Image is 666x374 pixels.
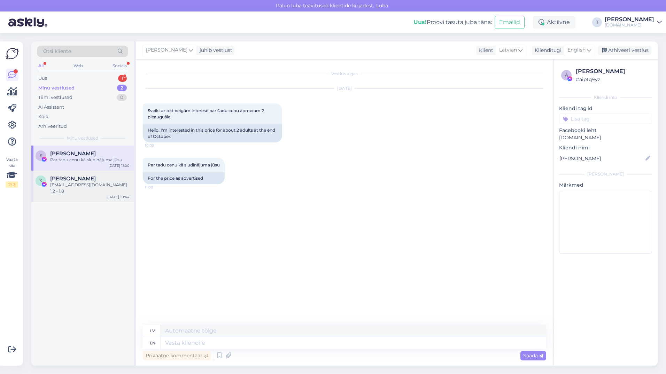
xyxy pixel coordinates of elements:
[559,127,652,134] p: Facebooki leht
[38,123,67,130] div: Arhiveeritud
[567,46,586,54] span: English
[50,176,96,182] span: Konstantins Abramovs
[107,194,130,200] div: [DATE] 10:44
[148,162,220,167] span: Par tadu cenu kā sludinājuma jūsu
[43,48,71,55] span: Otsi kliente
[6,181,18,188] div: 2 / 3
[559,171,652,177] div: [PERSON_NAME]
[150,337,155,349] div: en
[50,157,130,163] div: Par tadu cenu kā sludinājuma jūsu
[148,108,265,119] span: Sveiki uz okt beigām interesē par šadu cenu apmeram 2 pieaugušie.
[150,325,155,337] div: lv
[38,75,47,82] div: Uus
[559,105,652,112] p: Kliendi tag'id
[499,46,517,54] span: Latvian
[143,85,546,92] div: [DATE]
[117,94,127,101] div: 0
[559,181,652,189] p: Märkmed
[523,352,543,359] span: Saada
[476,47,493,54] div: Klient
[50,150,96,157] span: Sandis Šāblis
[39,178,42,183] span: K
[197,47,232,54] div: juhib vestlust
[532,47,562,54] div: Klienditugi
[143,172,225,184] div: For the price as advertised
[605,17,662,28] a: [PERSON_NAME][DOMAIN_NAME]
[559,114,652,124] input: Lisa tag
[6,47,19,60] img: Askly Logo
[72,61,84,70] div: Web
[559,134,652,141] p: [DOMAIN_NAME]
[495,16,525,29] button: Emailid
[413,18,492,26] div: Proovi tasuta juba täna:
[565,72,568,78] span: a
[67,135,98,141] span: Minu vestlused
[111,61,128,70] div: Socials
[576,76,650,83] div: # aiptq9yz
[413,19,427,25] b: Uus!
[559,155,644,162] input: Lisa nimi
[576,67,650,76] div: [PERSON_NAME]
[38,85,75,92] div: Minu vestlused
[598,46,651,55] div: Arhiveeri vestlus
[143,351,211,360] div: Privaatne kommentaar
[37,61,45,70] div: All
[143,124,282,142] div: Hello, I'm interested in this price for about 2 adults at the end of October.
[145,143,171,148] span: 10:03
[146,46,187,54] span: [PERSON_NAME]
[38,94,72,101] div: Tiimi vestlused
[145,185,171,190] span: 11:00
[6,156,18,188] div: Vaata siia
[559,94,652,101] div: Kliendi info
[605,22,654,28] div: [DOMAIN_NAME]
[533,16,575,29] div: Aktiivne
[40,153,42,158] span: S
[592,17,602,27] div: T
[117,85,127,92] div: 2
[143,71,546,77] div: Vestlus algas
[374,2,390,9] span: Luba
[38,113,48,120] div: Kõik
[50,182,130,194] div: [EMAIL_ADDRESS][DOMAIN_NAME] 1.2 - 1.8
[108,163,130,168] div: [DATE] 11:00
[559,144,652,151] p: Kliendi nimi
[605,17,654,22] div: [PERSON_NAME]
[38,104,64,111] div: AI Assistent
[118,75,127,82] div: 1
